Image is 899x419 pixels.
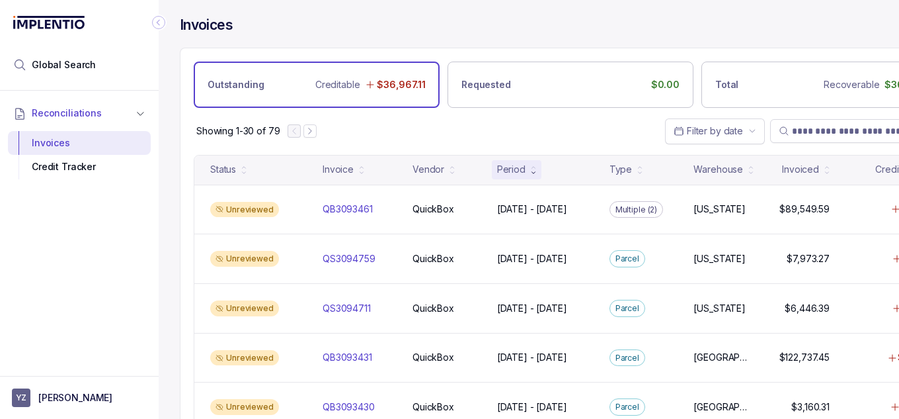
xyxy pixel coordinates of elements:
p: [DATE] - [DATE] [497,400,567,414]
p: Requested [461,78,511,91]
button: Next Page [303,124,317,138]
div: Unreviewed [210,350,279,366]
div: Warehouse [693,163,743,176]
p: $36,967.11 [377,78,426,91]
p: Creditable [315,78,360,91]
div: Reconciliations [8,128,151,182]
div: Status [210,163,236,176]
p: QB3093430 [323,400,375,414]
span: Reconciliations [32,107,102,120]
div: Unreviewed [210,399,279,415]
p: QuickBox [412,252,454,265]
div: Remaining page entries [196,124,280,138]
p: $122,737.45 [779,351,830,364]
div: Invoices [19,131,140,155]
button: Date Range Picker [665,118,765,144]
p: $7,973.27 [787,252,830,265]
p: Multiple (2) [615,203,658,216]
p: QS3094759 [323,252,375,265]
p: QuickBox [412,203,454,216]
div: Unreviewed [210,202,279,218]
div: Invoice [323,163,354,176]
p: Parcel [615,252,639,265]
p: QB3093461 [323,203,373,216]
p: QB3093431 [323,351,372,364]
p: QuickBox [412,400,454,414]
div: Period [497,163,526,176]
p: Parcel [615,302,639,315]
p: [GEOGRAPHIC_DATA] [693,351,752,364]
p: [US_STATE] [693,252,746,265]
search: Date Range Picker [674,124,743,138]
div: Vendor [412,163,444,176]
div: Unreviewed [210,251,279,267]
p: [US_STATE] [693,302,746,315]
p: Recoverable [824,78,879,91]
p: Total [715,78,738,91]
p: QS3094711 [323,302,371,315]
div: Type [609,163,632,176]
p: Parcel [615,400,639,414]
p: $6,446.39 [785,302,830,315]
div: Unreviewed [210,301,279,316]
p: [PERSON_NAME] [38,391,112,404]
div: Collapse Icon [151,15,167,30]
button: Reconciliations [8,99,151,128]
p: $3,160.31 [791,400,830,414]
p: [GEOGRAPHIC_DATA] [693,400,752,414]
p: $89,549.59 [779,203,830,216]
div: Credit Tracker [19,155,140,179]
p: Showing 1-30 of 79 [196,124,280,138]
p: QuickBox [412,351,454,364]
span: User initials [12,389,30,407]
span: Filter by date [687,125,743,136]
span: Global Search [32,58,96,71]
p: Outstanding [208,78,264,91]
p: [DATE] - [DATE] [497,252,567,265]
p: [DATE] - [DATE] [497,203,567,216]
button: User initials[PERSON_NAME] [12,389,147,407]
p: [US_STATE] [693,203,746,216]
p: Parcel [615,351,639,365]
div: Invoiced [782,163,819,176]
p: QuickBox [412,302,454,315]
p: $0.00 [651,78,680,91]
p: [DATE] - [DATE] [497,302,567,315]
h4: Invoices [180,16,233,34]
p: [DATE] - [DATE] [497,351,567,364]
